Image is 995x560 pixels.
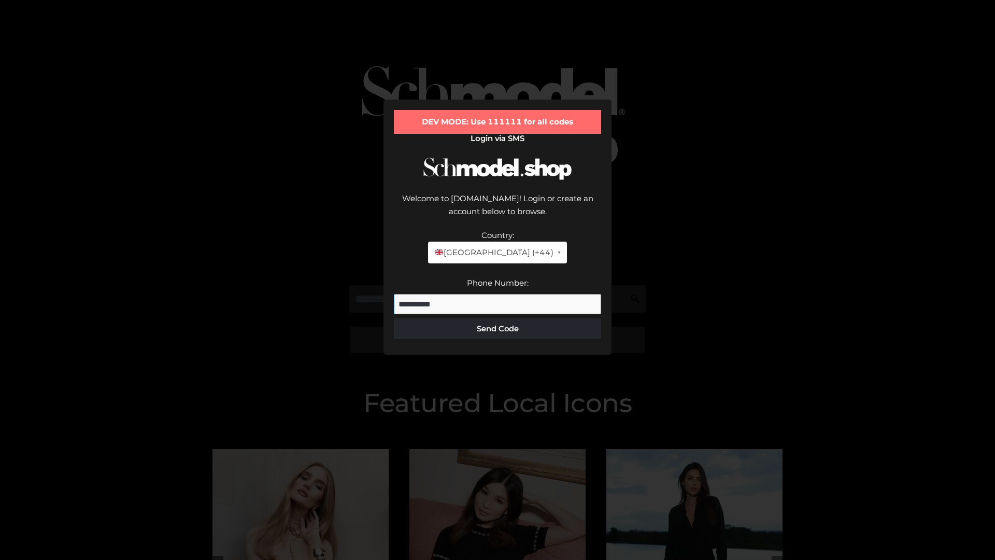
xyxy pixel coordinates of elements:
[435,248,443,256] img: 🇬🇧
[394,192,601,229] div: Welcome to [DOMAIN_NAME]! Login or create an account below to browse.
[467,278,529,288] label: Phone Number:
[420,148,575,189] img: Schmodel Logo
[394,134,601,143] h2: Login via SMS
[394,110,601,134] div: DEV MODE: Use 111111 for all codes
[434,246,553,259] span: [GEOGRAPHIC_DATA] (+44)
[394,318,601,339] button: Send Code
[481,230,514,240] label: Country:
